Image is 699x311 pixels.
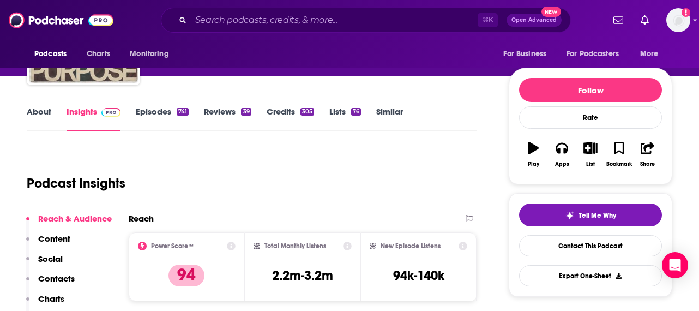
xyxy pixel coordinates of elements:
a: Lists76 [329,106,361,131]
h2: Power Score™ [151,242,194,250]
a: Episodes741 [136,106,189,131]
p: 94 [168,265,204,286]
a: Show notifications dropdown [636,11,653,29]
div: List [586,161,595,168]
button: Social [26,254,63,274]
div: Apps [555,161,569,168]
a: Contact This Podcast [519,235,662,256]
img: User Profile [666,8,690,32]
div: 741 [177,108,189,116]
button: open menu [27,44,81,64]
div: 305 [300,108,314,116]
img: Podchaser - Follow, Share and Rate Podcasts [9,10,113,31]
p: Social [38,254,63,264]
span: Charts [87,46,110,62]
p: Charts [38,294,64,304]
span: Monitoring [130,46,168,62]
div: Play [528,161,539,168]
div: Bookmark [606,161,632,168]
h2: Total Monthly Listens [264,242,326,250]
button: Show profile menu [666,8,690,32]
button: Share [634,135,662,174]
a: Similar [376,106,403,131]
div: Open Intercom Messenger [662,252,688,278]
button: Export One-Sheet [519,265,662,286]
h2: New Episode Listens [381,242,441,250]
button: open menu [496,44,560,64]
h3: 2.2m-3.2m [272,267,333,284]
a: Charts [80,44,117,64]
button: open menu [122,44,183,64]
input: Search podcasts, credits, & more... [191,11,478,29]
div: Share [640,161,655,168]
h2: Reach [129,213,154,224]
span: Tell Me Why [579,211,616,220]
span: Open Advanced [511,17,557,23]
button: tell me why sparkleTell Me Why [519,204,662,226]
span: More [640,46,659,62]
a: Show notifications dropdown [609,11,628,29]
div: 76 [351,108,361,116]
span: New [541,7,561,17]
span: For Podcasters [567,46,619,62]
h3: 94k-140k [393,267,444,284]
button: open menu [559,44,635,64]
span: ⌘ K [478,13,498,27]
img: tell me why sparkle [565,211,574,220]
div: Search podcasts, credits, & more... [161,8,571,33]
a: About [27,106,51,131]
button: open menu [632,44,672,64]
div: Rate [519,106,662,129]
button: List [576,135,605,174]
p: Reach & Audience [38,213,112,224]
a: Credits305 [267,106,314,131]
svg: Add a profile image [682,8,690,17]
span: Podcasts [34,46,67,62]
button: Follow [519,78,662,102]
h1: Podcast Insights [27,175,125,192]
div: 39 [241,108,251,116]
button: Apps [547,135,576,174]
button: Reach & Audience [26,213,112,234]
span: Logged in as kkade [666,8,690,32]
button: Bookmark [605,135,633,174]
p: Contacts [38,273,75,284]
span: For Business [503,46,546,62]
a: Reviews39 [204,106,251,131]
button: Open AdvancedNew [507,14,562,27]
a: InsightsPodchaser Pro [67,106,120,131]
button: Contacts [26,273,75,294]
button: Play [519,135,547,174]
img: Podchaser Pro [101,108,120,117]
button: Content [26,234,70,254]
p: Content [38,234,70,244]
